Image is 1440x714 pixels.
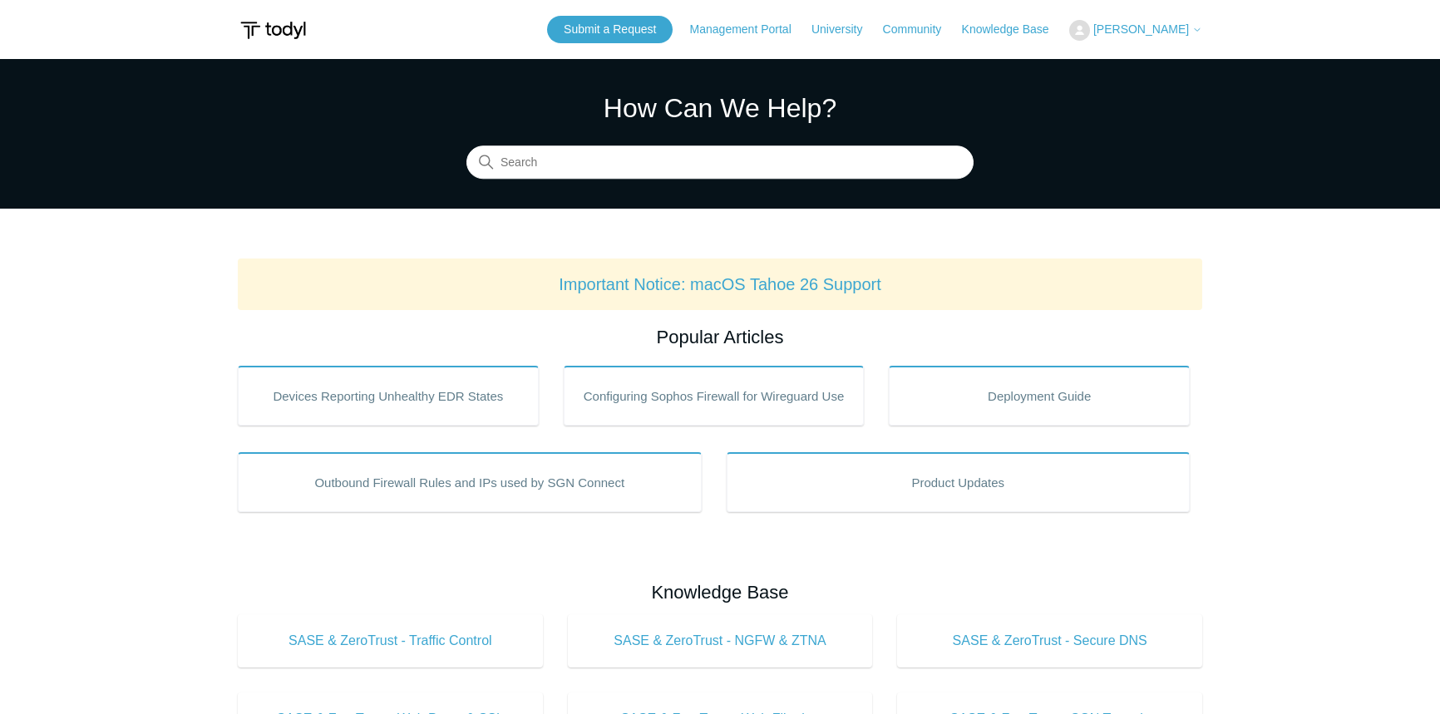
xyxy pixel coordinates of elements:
a: University [811,21,879,38]
a: Submit a Request [547,16,673,43]
a: Management Portal [690,21,808,38]
a: Community [883,21,959,38]
a: SASE & ZeroTrust - NGFW & ZTNA [568,614,873,667]
h1: How Can We Help? [466,88,974,128]
h2: Popular Articles [238,323,1202,351]
input: Search [466,146,974,180]
a: Devices Reporting Unhealthy EDR States [238,366,539,426]
a: Product Updates [727,452,1191,512]
h2: Knowledge Base [238,579,1202,606]
a: Deployment Guide [889,366,1190,426]
span: [PERSON_NAME] [1093,22,1189,36]
a: Knowledge Base [962,21,1066,38]
a: SASE & ZeroTrust - Traffic Control [238,614,543,667]
a: Outbound Firewall Rules and IPs used by SGN Connect [238,452,702,512]
a: Important Notice: macOS Tahoe 26 Support [559,275,881,293]
span: SASE & ZeroTrust - Traffic Control [263,631,518,651]
a: SASE & ZeroTrust - Secure DNS [897,614,1202,667]
span: SASE & ZeroTrust - NGFW & ZTNA [593,631,848,651]
button: [PERSON_NAME] [1069,20,1202,41]
a: Configuring Sophos Firewall for Wireguard Use [564,366,865,426]
img: Todyl Support Center Help Center home page [238,15,308,46]
span: SASE & ZeroTrust - Secure DNS [922,631,1177,651]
